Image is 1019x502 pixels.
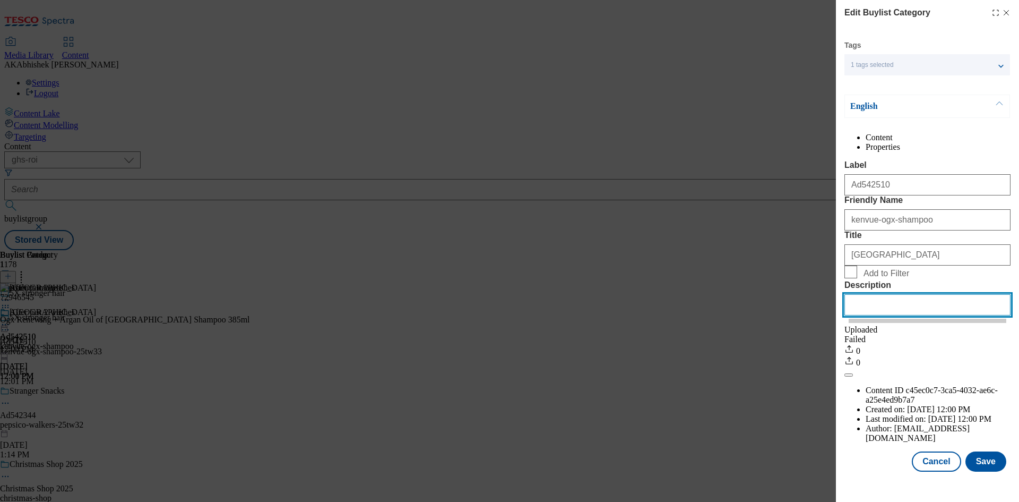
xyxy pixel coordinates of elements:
li: Author: [866,424,1011,443]
span: c45ec0c7-3ca5-4032-ae6c-a25e4ed9b7a7 [866,386,998,404]
label: Title [844,231,1011,240]
label: Tags [844,42,861,48]
span: Add to Filter [863,269,909,278]
input: Enter Title [844,244,1011,266]
span: [DATE] 12:00 PM [928,414,991,423]
button: 1 tags selected [844,54,1010,75]
span: [EMAIL_ADDRESS][DOMAIN_NAME] [866,424,970,443]
div: 0 [844,344,1011,356]
label: Label [844,160,1011,170]
h4: Edit Buylist Category [844,6,930,19]
input: Enter Label [844,174,1011,195]
span: [DATE] 12:00 PM [907,405,970,414]
li: Created on: [866,405,1011,414]
label: Friendly Name [844,195,1011,205]
input: Enter Description [844,294,1011,316]
div: Failed [844,335,1011,344]
input: Enter Friendly Name [844,209,1011,231]
label: Description [844,280,1011,290]
button: Save [965,452,1006,472]
li: Properties [866,142,1011,152]
span: 1 tags selected [851,61,894,69]
button: Cancel [912,452,961,472]
li: Content ID [866,386,1011,405]
div: Uploaded [844,325,1011,335]
div: 0 [844,356,1011,368]
li: Last modified on: [866,414,1011,424]
li: Content [866,133,1011,142]
p: English [850,101,962,112]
